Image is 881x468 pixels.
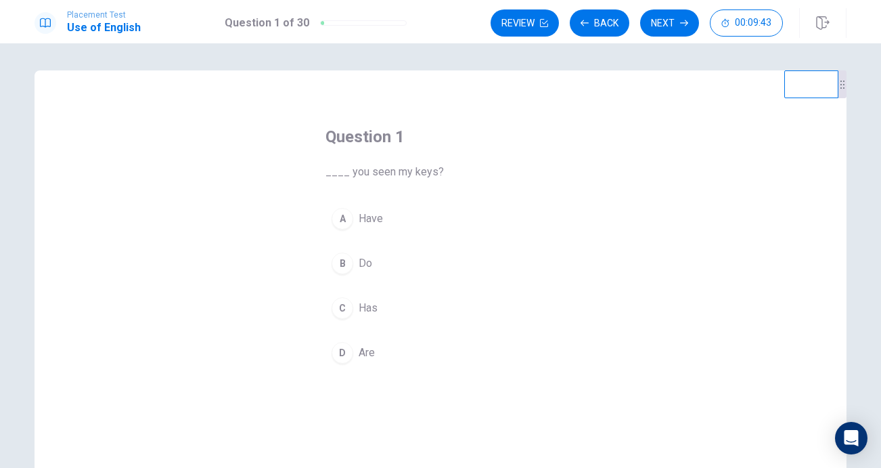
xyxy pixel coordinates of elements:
[640,9,699,37] button: Next
[359,300,378,316] span: Has
[332,297,353,319] div: C
[67,20,141,36] h1: Use of English
[491,9,559,37] button: Review
[710,9,783,37] button: 00:09:43
[332,253,353,274] div: B
[359,211,383,227] span: Have
[325,126,556,148] h4: Question 1
[332,342,353,364] div: D
[735,18,771,28] span: 00:09:43
[325,336,556,370] button: DAre
[325,202,556,236] button: AHave
[359,255,372,272] span: Do
[325,164,556,180] span: ____ you seen my keys?
[225,15,309,31] h1: Question 1 of 30
[359,345,375,361] span: Are
[325,247,556,280] button: BDo
[325,291,556,325] button: CHas
[570,9,629,37] button: Back
[332,208,353,230] div: A
[835,422,867,454] div: Open Intercom Messenger
[67,10,141,20] span: Placement Test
